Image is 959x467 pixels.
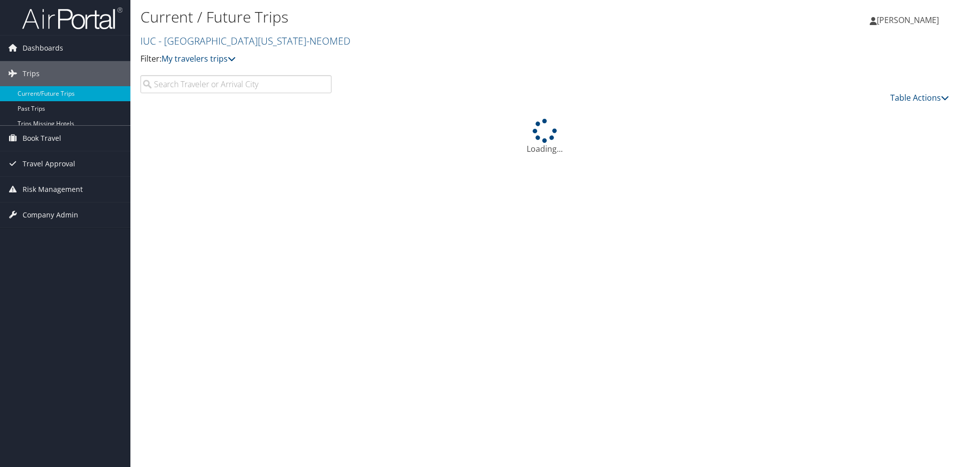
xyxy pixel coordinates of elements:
span: Company Admin [23,202,78,227]
a: My travelers trips [162,53,236,64]
input: Search Traveler or Arrival City [140,75,332,93]
span: Travel Approval [23,151,75,176]
p: Filter: [140,53,680,66]
div: Loading... [140,119,949,155]
span: Risk Management [23,177,83,202]
span: Trips [23,61,40,86]
span: Book Travel [23,126,61,151]
a: IUC - [GEOGRAPHIC_DATA][US_STATE]-NEOMED [140,34,353,48]
img: airportal-logo.png [22,7,122,30]
a: Table Actions [890,92,949,103]
h1: Current / Future Trips [140,7,680,28]
a: [PERSON_NAME] [870,5,949,35]
span: Dashboards [23,36,63,61]
span: [PERSON_NAME] [877,15,939,26]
